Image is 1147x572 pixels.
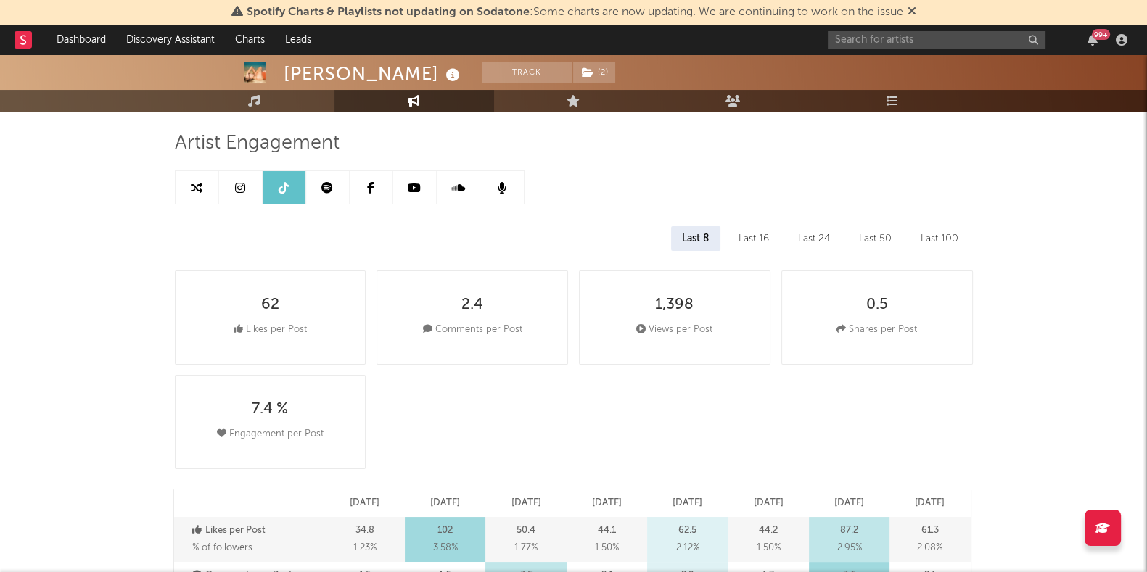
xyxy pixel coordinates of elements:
p: [DATE] [511,494,541,512]
a: Charts [225,25,275,54]
div: Last 24 [787,226,841,251]
span: ( 2 ) [572,62,616,83]
p: Likes per Post [192,522,321,539]
a: Leads [275,25,321,54]
span: % of followers [192,543,252,552]
p: 61.3 [921,522,939,539]
div: Last 16 [728,226,780,251]
div: Last 100 [910,226,969,251]
span: Dismiss [908,7,916,18]
span: 1.77 % [514,539,538,557]
div: Views per Post [636,321,712,339]
span: 2.12 % [676,539,699,557]
span: 2.08 % [917,539,942,557]
p: 44.2 [759,522,778,539]
p: [DATE] [430,494,460,512]
a: Dashboard [46,25,116,54]
span: : Some charts are now updating. We are continuing to work on the issue [247,7,903,18]
span: Artist Engagement [175,135,340,152]
div: Comments per Post [423,321,522,339]
p: [DATE] [754,494,784,512]
span: 3.58 % [433,539,458,557]
p: [DATE] [350,494,379,512]
p: 44.1 [598,522,616,539]
div: 2.4 [461,297,483,314]
div: Last 8 [671,226,720,251]
div: Shares per Post [836,321,917,339]
a: Discovery Assistant [116,25,225,54]
div: [PERSON_NAME] [284,62,464,86]
span: 1.50 % [757,539,781,557]
div: Last 50 [848,226,903,251]
p: [DATE] [592,494,622,512]
p: [DATE] [673,494,702,512]
div: 0.5 [866,297,888,314]
button: Track [482,62,572,83]
span: 1.23 % [353,539,376,557]
p: 87.2 [840,522,858,539]
div: 1,398 [655,297,694,314]
span: 1.50 % [595,539,619,557]
p: 34.8 [355,522,374,539]
div: Engagement per Post [217,426,324,443]
button: 99+ [1088,34,1098,46]
div: Likes per Post [234,321,307,339]
span: 2.95 % [836,539,861,557]
div: 7.4 % [252,401,288,418]
p: [DATE] [834,494,864,512]
p: 102 [437,522,453,539]
div: 99 + [1092,29,1110,40]
div: 62 [261,297,279,314]
button: (2) [573,62,615,83]
span: Spotify Charts & Playlists not updating on Sodatone [247,7,530,18]
p: 62.5 [678,522,696,539]
input: Search for artists [828,31,1045,49]
p: 50.4 [517,522,535,539]
p: [DATE] [915,494,945,512]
